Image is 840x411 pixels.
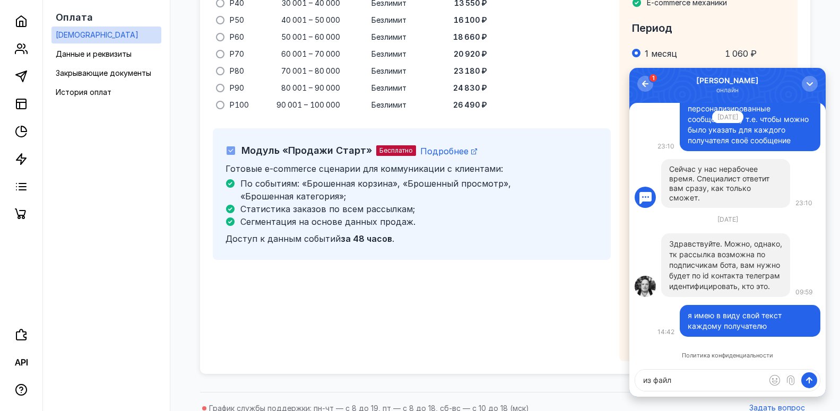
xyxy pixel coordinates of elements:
span: По событиям: «Брошенная корзина», «Брошенный просмотр», «Брошенная категория»; [240,178,511,202]
span: Сегментация на основе данных продаж. [240,216,415,227]
span: Оплата [56,12,93,23]
span: 70 001 – 80 000 [281,66,340,76]
a: [DEMOGRAPHIC_DATA] [51,27,161,43]
span: 14:42 [28,260,45,268]
div: [DATE] [83,145,114,158]
span: Закрывающие документы [56,68,151,77]
span: 40 001 – 50 000 [281,15,340,25]
span: Подробнее [420,146,469,156]
span: 80 001 – 90 000 [281,83,340,93]
a: Закрывающие документы [51,65,161,82]
span: P50 [230,15,244,25]
span: P60 [230,32,244,42]
button: 1 [8,8,24,24]
span: 3 месяца [645,67,683,78]
div: Сейчас у нас нерабочее время. Специалист ответит вам сразу, как только сможет. [40,97,153,135]
span: 20 920 ₽ [454,49,487,59]
span: 18 660 ₽ [453,32,487,42]
p: Здравствуйте. Можно, однако, тк рассылка возможна по подписчикам бота, вам нужно будет по id конт... [40,171,153,224]
div: онлайн [67,18,129,27]
span: История оплат [56,88,111,97]
span: Период [632,22,672,34]
span: Статистика заказов по всем рассылкам; [240,204,415,214]
span: 60 001 – 70 000 [281,49,340,59]
span: 1 месяц [645,48,677,59]
span: Бесплатно [379,146,413,154]
a: Политика конфиденциальности [53,285,144,291]
a: История оплат [51,84,161,101]
span: P70 [230,49,244,59]
a: Данные и реквизиты [51,46,161,63]
span: 50 001 – 60 000 [281,32,340,42]
div: [DATE] [83,43,114,55]
div: я имею в виду свой текст каждому получателю [58,242,183,264]
div: 1 [20,6,28,14]
a: Подробнее [420,146,477,156]
span: Модуль «Продажи Старт» [241,145,372,156]
span: Готовые e-commerce сценарии для коммуникации с клиентами: [226,163,503,174]
span: 23:10 [28,74,45,82]
span: Доступ к данным событий . [226,233,394,244]
span: 23:10 [166,131,183,139]
span: 2 862 ₽ [724,67,757,78]
span: Безлимит [371,66,406,76]
span: 24 830 ₽ [453,83,487,93]
span: Безлимит [371,32,406,42]
span: 26 490 ₽ [453,100,487,110]
div: [PERSON_NAME] [67,8,129,18]
span: 16 100 ₽ [454,15,487,25]
span: Безлимит [371,83,406,93]
span: P90 [230,83,244,93]
span: Безлимит [371,15,406,25]
span: 23 180 ₽ [454,66,487,76]
span: Данные и реквизиты [56,49,132,58]
span: Безлимит [371,49,406,59]
span: 90 001 – 100 000 [276,100,340,110]
b: за 48 часов [341,233,392,244]
span: P100 [230,100,249,110]
span: [DEMOGRAPHIC_DATA] [56,30,138,39]
span: 09:59 [166,220,183,228]
span: P80 [230,66,244,76]
span: Безлимит [371,100,406,110]
span: 1 060 ₽ [725,48,757,59]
